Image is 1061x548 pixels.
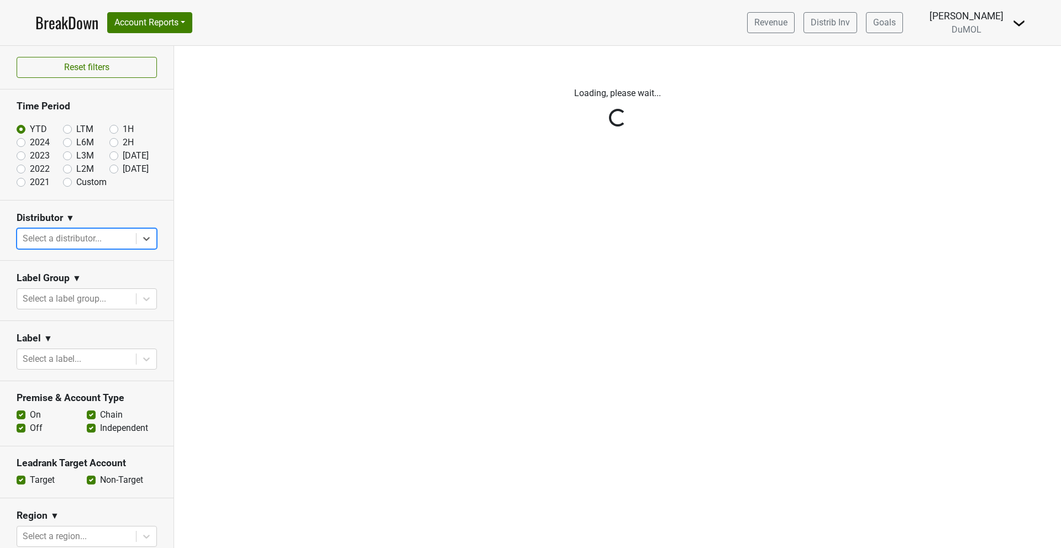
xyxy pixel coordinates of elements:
[803,12,857,33] a: Distrib Inv
[952,24,981,35] span: DuMOL
[311,87,925,100] p: Loading, please wait...
[1012,17,1026,30] img: Dropdown Menu
[747,12,795,33] a: Revenue
[866,12,903,33] a: Goals
[35,11,98,34] a: BreakDown
[929,9,1004,23] div: [PERSON_NAME]
[107,12,192,33] button: Account Reports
